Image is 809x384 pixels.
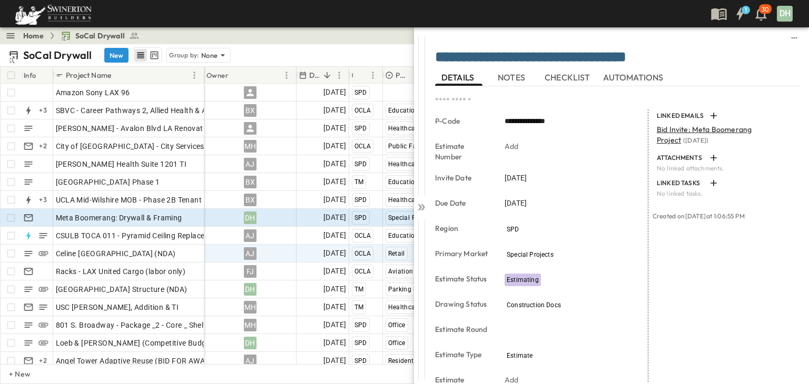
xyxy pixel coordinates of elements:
span: Office [388,339,406,347]
button: row view [134,49,147,62]
button: Menu [333,69,346,82]
p: None [201,50,218,60]
span: [DATE] [323,301,346,313]
div: MH [244,319,256,331]
span: Meta Boomerang: Drywall & Framing [56,213,182,223]
div: + 2 [37,355,50,367]
span: Aviation [388,268,413,275]
span: OCLA [354,232,371,239]
button: sidedrawer-menu [788,32,801,44]
span: SPD [354,160,367,168]
div: + 2 [37,140,50,153]
span: TM [354,304,364,311]
div: AJ [244,229,256,242]
span: [DATE] [323,194,346,206]
button: Sort [231,69,242,81]
button: Menu [280,69,293,82]
button: kanban view [147,49,161,62]
p: Drawing Status [435,299,490,309]
span: [DATE] [323,265,346,277]
span: [GEOGRAPHIC_DATA] Structure (NDA) [56,284,188,295]
p: SoCal Drywall [23,48,92,63]
div: MH [244,301,256,314]
div: Owner [204,67,297,84]
div: MH [244,140,256,153]
span: Healthcare [388,160,421,168]
span: [GEOGRAPHIC_DATA] Phase 1 [56,177,160,187]
span: OCLA [354,143,371,150]
span: Education [388,107,419,114]
p: Estimate Type [435,349,490,360]
span: [DATE] [323,319,346,331]
p: Due Date [309,70,319,80]
p: Estimate Round [435,324,490,335]
p: Estimate Number [435,141,490,162]
p: 30 [762,5,769,14]
p: Region [435,223,490,234]
span: [DATE] [323,229,346,241]
button: Menu [367,69,379,82]
span: Healthcare [388,304,421,311]
span: Healthcare [388,125,421,132]
span: DETAILS [441,73,476,82]
span: [DATE] [323,355,346,367]
span: Loeb & [PERSON_NAME] (Competitive Budget) [56,338,216,348]
p: Project Name [66,70,111,80]
span: [DATE] [505,198,527,208]
img: 6c363589ada0b36f064d841b69d3a419a338230e66bb0a533688fa5cc3e9e735.png [13,3,94,25]
span: SPD [354,196,367,204]
span: [DATE] [323,247,346,259]
span: Amazon Sony LAX 96 [56,87,130,98]
span: Retail [388,250,405,257]
span: [DATE] [323,283,346,295]
span: [DATE] [323,337,346,349]
p: Add [505,141,519,151]
div: table view [133,47,162,63]
p: LINKED TASKS [657,179,705,187]
span: Bid Invite: Meta Boomerang Project [657,125,752,145]
div: DH [777,6,793,22]
span: SPD [354,125,367,132]
p: Invite Date [435,173,490,183]
div: Owner [206,60,229,90]
span: Parking Structure [388,286,441,293]
span: Created on [DATE] at 1:06:55 PM [653,212,745,220]
div: BX [244,104,256,117]
button: New [104,48,129,63]
div: + 3 [37,104,50,117]
span: NOTES [498,73,527,82]
nav: breadcrumbs [23,31,146,41]
div: AJ [244,355,256,367]
h6: 1 [745,6,747,14]
p: No linked tasks. [657,189,794,198]
div: Info [22,67,53,84]
span: [DATE] [323,86,346,98]
p: P-Code [435,116,490,126]
div: BX [244,176,256,188]
span: [DATE] [505,173,527,183]
span: SPD [354,214,367,221]
span: OCLA [354,107,371,114]
span: Office [388,321,406,329]
span: [PERSON_NAME] - Avalon Blvd LA Renovation and Addition [56,123,260,134]
div: AJ [244,158,256,170]
p: Primary Market [396,70,406,80]
span: USC [PERSON_NAME], Addition & TI [56,302,179,312]
span: ( [DATE] ) [683,136,708,144]
a: Home [23,31,44,41]
span: OCLA [354,250,371,257]
span: SPD [354,357,367,365]
span: OCLA [354,268,371,275]
p: Group by: [169,50,199,60]
span: UCLA Mid-Wilshire MOB - Phase 2B Tenant Improvements Floors 1-3 100% SD Budget [56,195,349,205]
span: SBVC - Career Pathways 2, Allied Health & Aeronautics Bldg's [56,105,266,116]
button: Menu [188,69,201,82]
span: Residential [388,357,421,365]
span: SPD [354,89,367,96]
span: SPD [507,226,519,233]
p: LINKED EMAILS [657,112,705,120]
button: Sort [113,69,125,81]
span: Estimate [507,352,532,359]
div: + 3 [37,194,50,206]
div: FJ [244,265,256,278]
